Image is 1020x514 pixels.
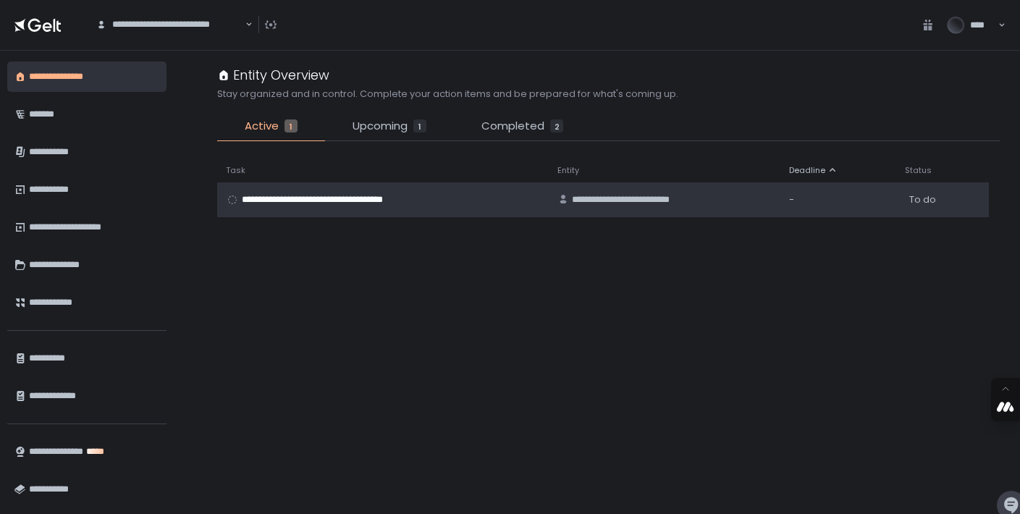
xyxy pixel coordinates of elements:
[905,165,932,176] span: Status
[243,17,244,32] input: Search for option
[87,9,253,40] div: Search for option
[245,118,279,135] span: Active
[353,118,408,135] span: Upcoming
[413,119,426,132] div: 1
[789,165,825,176] span: Deadline
[217,88,678,101] h2: Stay organized and in control. Complete your action items and be prepared for what's coming up.
[789,193,794,206] span: -
[481,118,544,135] span: Completed
[284,119,298,132] div: 1
[226,165,245,176] span: Task
[557,165,579,176] span: Entity
[217,65,329,85] div: Entity Overview
[909,193,936,206] span: To do
[550,119,563,132] div: 2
